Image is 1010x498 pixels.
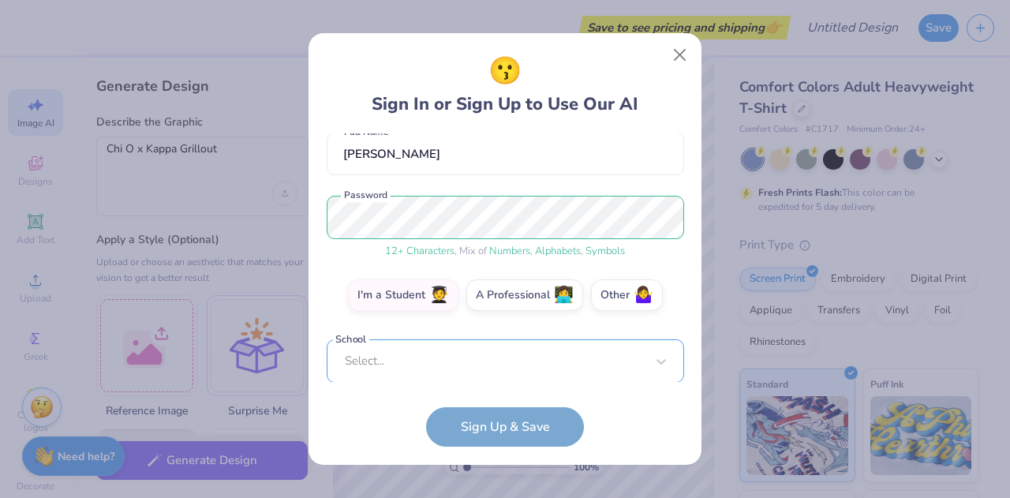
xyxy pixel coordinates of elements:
[385,244,454,258] span: 12 + Characters
[372,51,638,118] div: Sign In or Sign Up to Use Our AI
[333,332,369,347] label: School
[665,40,695,70] button: Close
[429,286,449,305] span: 🧑‍🎓
[591,279,663,311] label: Other
[554,286,574,305] span: 👩‍💻
[585,244,625,258] span: Symbols
[488,51,522,92] span: 😗
[327,244,684,260] div: , Mix of , ,
[489,244,530,258] span: Numbers
[348,279,458,311] label: I'm a Student
[535,244,581,258] span: Alphabets
[466,279,583,311] label: A Professional
[634,286,653,305] span: 🤷‍♀️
